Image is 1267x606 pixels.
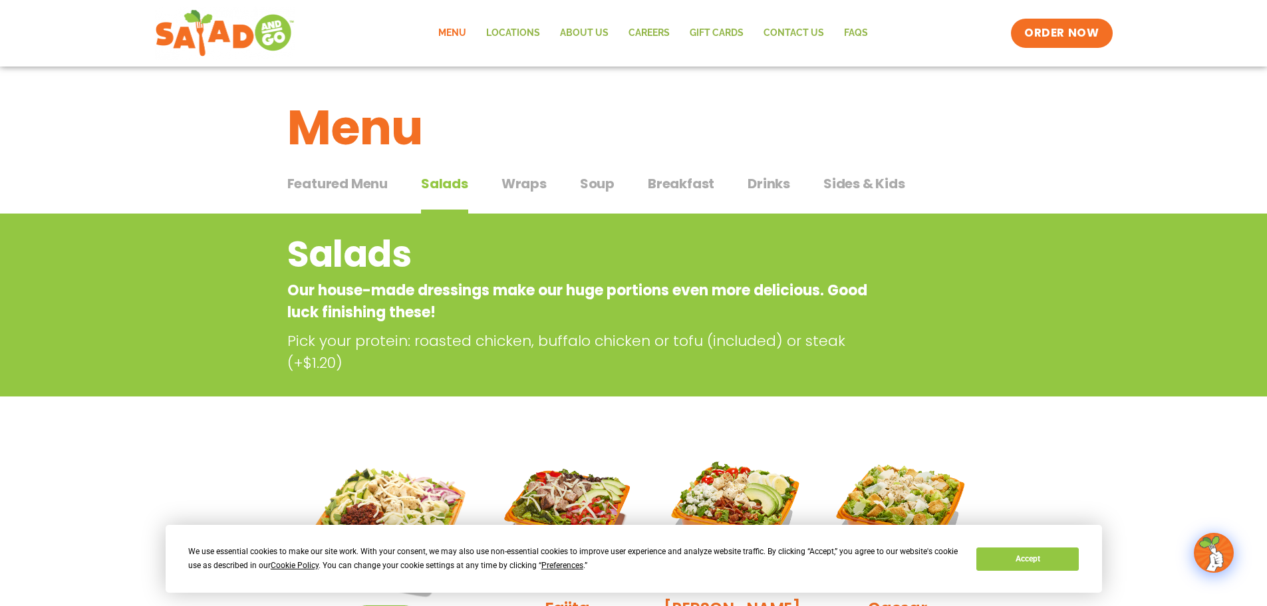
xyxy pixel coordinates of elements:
[287,330,879,374] p: Pick your protein: roasted chicken, buffalo chicken or tofu (included) or steak (+$1.20)
[541,561,583,570] span: Preferences
[748,174,790,194] span: Drinks
[619,18,680,49] a: Careers
[287,169,980,214] div: Tabbed content
[501,174,547,194] span: Wraps
[580,174,615,194] span: Soup
[287,227,873,281] h2: Salads
[680,18,754,49] a: GIFT CARDS
[287,174,388,194] span: Featured Menu
[287,279,873,323] p: Our house-made dressings make our huge portions even more delicious. Good luck finishing these!
[976,547,1079,571] button: Accept
[825,442,970,587] img: Product photo for Caesar Salad
[476,18,550,49] a: Locations
[550,18,619,49] a: About Us
[428,18,476,49] a: Menu
[271,561,319,570] span: Cookie Policy
[287,92,980,164] h1: Menu
[834,18,878,49] a: FAQs
[660,442,805,587] img: Product photo for Cobb Salad
[1011,19,1112,48] a: ORDER NOW
[494,442,639,587] img: Product photo for Fajita Salad
[428,18,878,49] nav: Menu
[188,545,960,573] div: We use essential cookies to make our site work. With your consent, we may also use non-essential ...
[648,174,714,194] span: Breakfast
[166,525,1102,593] div: Cookie Consent Prompt
[1195,534,1232,571] img: wpChatIcon
[1024,25,1099,41] span: ORDER NOW
[754,18,834,49] a: Contact Us
[421,174,468,194] span: Salads
[155,7,295,60] img: new-SAG-logo-768×292
[823,174,905,194] span: Sides & Kids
